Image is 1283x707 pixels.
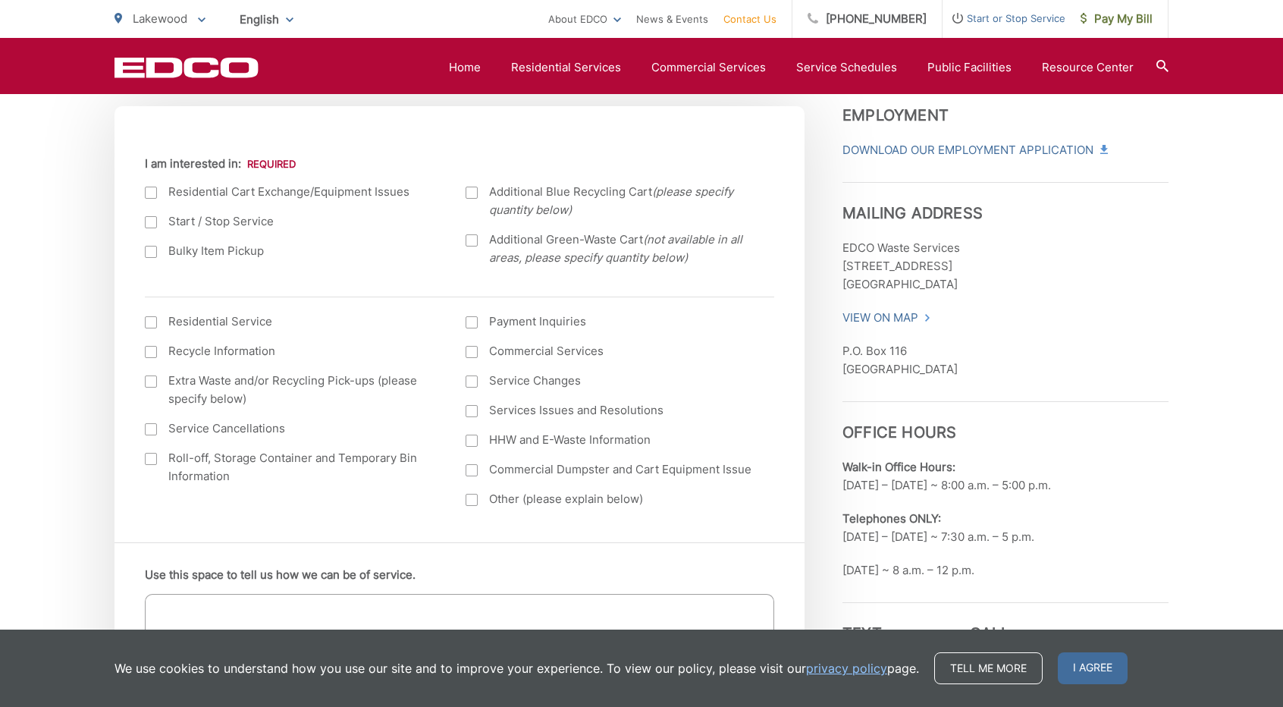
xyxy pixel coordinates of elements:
[934,652,1043,684] a: Tell me more
[842,511,941,526] b: Telephones ONLY:
[145,242,435,260] label: Bulky Item Pickup
[449,58,481,77] a: Home
[489,183,756,219] span: Additional Blue Recycling Cart
[842,106,1169,124] h3: Employment
[466,342,756,360] label: Commercial Services
[548,10,621,28] a: About EDCO
[842,182,1169,222] h3: Mailing Address
[842,624,943,643] h3: Text
[511,58,621,77] a: Residential Services
[796,58,897,77] a: Service Schedules
[145,449,435,485] label: Roll-off, Storage Container and Temporary Bin Information
[842,239,1169,294] p: EDCO Waste Services [STREET_ADDRESS] [GEOGRAPHIC_DATA]
[842,309,931,327] a: View On Map
[970,624,1071,643] h3: Call
[145,419,435,438] label: Service Cancellations
[636,10,708,28] a: News & Events
[927,58,1012,77] a: Public Facilities
[466,372,756,390] label: Service Changes
[466,490,756,508] label: Other (please explain below)
[842,510,1169,546] p: [DATE] – [DATE] ~ 7:30 a.m. – 5 p.m.
[842,460,955,474] b: Walk-in Office Hours:
[145,372,435,408] label: Extra Waste and/or Recycling Pick-ups (please specify below)
[842,458,1169,495] p: [DATE] – [DATE] ~ 8:00 a.m. – 5:00 p.m.
[1042,58,1134,77] a: Resource Center
[133,11,187,26] span: Lakewood
[842,561,1169,580] p: [DATE] ~ 8 a.m. – 12 p.m.
[145,183,435,201] label: Residential Cart Exchange/Equipment Issues
[651,58,766,77] a: Commercial Services
[145,568,416,582] label: Use this space to tell us how we can be of service.
[489,184,733,217] em: (please specify quantity below)
[145,212,435,231] label: Start / Stop Service
[842,401,1169,441] h3: Office Hours
[723,10,776,28] a: Contact Us
[842,342,1169,379] p: P.O. Box 116 [GEOGRAPHIC_DATA]
[466,431,756,449] label: HHW and E-Waste Information
[1081,10,1153,28] span: Pay My Bill
[489,232,742,265] em: (not available in all areas, please specify quantity below)
[114,57,259,78] a: EDCD logo. Return to the homepage.
[145,342,435,360] label: Recycle Information
[114,659,919,677] p: We use cookies to understand how you use our site and to improve your experience. To view our pol...
[145,313,435,331] label: Residential Service
[228,6,305,33] span: English
[145,157,296,171] label: I am interested in:
[806,659,887,677] a: privacy policy
[466,401,756,419] label: Services Issues and Resolutions
[466,313,756,331] label: Payment Inquiries
[466,460,756,479] label: Commercial Dumpster and Cart Equipment Issue
[842,141,1106,159] a: Download Our Employment Application
[489,231,756,267] span: Additional Green-Waste Cart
